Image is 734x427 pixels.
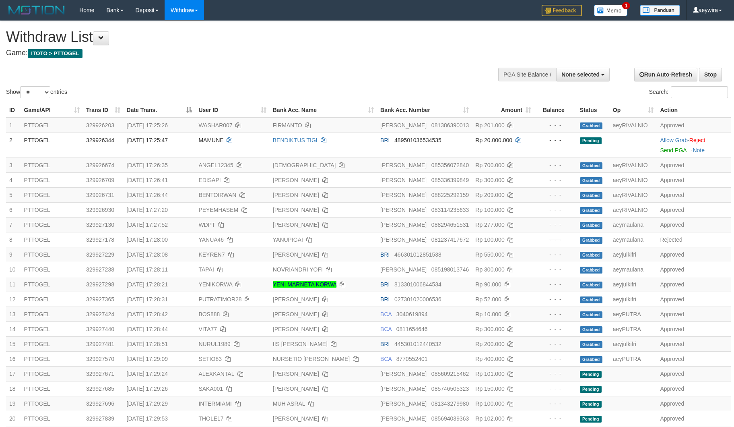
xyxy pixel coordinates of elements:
td: PTTOGEL [21,172,83,187]
td: Approved [657,187,731,202]
span: ITOTO > PTTOGEL [28,49,82,58]
a: NOVRIANDRI YOFI [273,266,323,273]
span: Grabbed [580,296,602,303]
span: Copy 081386390013 to clipboard [431,122,469,129]
span: Rp 90.000 [475,281,501,288]
span: 329927365 [86,296,114,303]
span: Copy 489501036534535 to clipboard [394,137,441,143]
span: 329926203 [86,122,114,129]
span: Grabbed [580,222,602,229]
div: - - - [538,191,573,199]
a: [PERSON_NAME] [273,296,319,303]
span: Copy 027301020006536 to clipboard [394,296,441,303]
td: PTTOGEL [21,202,83,217]
img: MOTION_logo.png [6,4,67,16]
span: 329926731 [86,192,114,198]
td: 11 [6,277,21,292]
span: 329926709 [86,177,114,183]
a: YENI MARNETA KORWA [273,281,336,288]
span: Copy 081237417672 to clipboard [431,236,469,243]
td: Approved [657,172,731,187]
span: [DATE] 17:25:47 [127,137,168,143]
span: Rp 102.000 [475,415,504,422]
td: aeyPUTRA [610,321,657,336]
div: - - - [538,221,573,229]
span: [DATE] 17:28:08 [127,251,168,258]
span: EDISAPI [198,177,221,183]
span: Copy 085694039363 to clipboard [431,415,469,422]
span: Grabbed [580,341,602,348]
span: 329927440 [86,326,114,332]
span: Rp 400.000 [475,356,504,362]
span: BRI [380,251,390,258]
span: Rp 277.000 [475,222,504,228]
span: Copy 0811654646 to clipboard [396,326,428,332]
span: [DATE] 17:26:35 [127,162,168,168]
span: 329927178 [86,236,114,243]
td: aeyjulkifri [610,247,657,262]
span: [DATE] 17:27:52 [127,222,168,228]
td: aeyjulkifri [610,277,657,292]
span: 329927229 [86,251,114,258]
span: [DATE] 17:29:26 [127,386,168,392]
span: 1 [622,2,631,9]
div: - - - [538,176,573,184]
span: BRI [380,341,390,347]
span: [PERSON_NAME] [380,177,427,183]
div: - - - [538,310,573,318]
div: - - - [538,236,573,244]
th: User ID: activate to sort column ascending [195,103,269,118]
td: aeyRIVALNIO [610,202,657,217]
span: TAPAI [198,266,214,273]
span: Pending [580,371,602,378]
td: PTTOGEL [21,366,83,381]
h1: Withdraw List [6,29,481,45]
td: 17 [6,366,21,381]
span: Pending [580,401,602,408]
span: Grabbed [580,207,602,214]
div: PGA Site Balance / [498,68,556,81]
span: [PERSON_NAME] [380,371,427,377]
span: PUTRATIMOR28 [198,296,241,303]
span: ALEXKANTAL [198,371,234,377]
span: Rp 550.000 [475,251,504,258]
div: - - - [538,400,573,408]
span: Rp 101.000 [475,371,504,377]
td: 9 [6,247,21,262]
span: [DATE] 17:28:44 [127,326,168,332]
div: - - - [538,355,573,363]
td: Approved [657,217,731,232]
td: PTTOGEL [21,262,83,277]
td: Approved [657,381,731,396]
span: [PERSON_NAME] [380,222,427,228]
span: Rp 700.000 [475,162,504,168]
td: aeyPUTRA [610,351,657,366]
td: aeyRIVALNIO [610,172,657,187]
span: [PERSON_NAME] [380,400,427,407]
span: Rp 100.000 [475,207,504,213]
span: 329927130 [86,222,114,228]
span: 329927238 [86,266,114,273]
td: 2 [6,133,21,158]
span: [DATE] 17:28:42 [127,311,168,317]
span: INTERMIAMI [198,400,231,407]
td: PTTOGEL [21,247,83,262]
span: Rp 100.000 [475,236,504,243]
a: MUH ASRAL [273,400,305,407]
span: [PERSON_NAME] [380,236,427,243]
td: 16 [6,351,21,366]
a: IIS [PERSON_NAME] [273,341,328,347]
span: KEYREN7 [198,251,225,258]
span: YANUA46 [198,236,224,243]
span: SETIO83 [198,356,222,362]
td: 3 [6,158,21,172]
a: [PERSON_NAME] [273,207,319,213]
td: Approved [657,321,731,336]
span: 329927839 [86,415,114,422]
td: aeymaulana [610,262,657,277]
td: PTTOGEL [21,292,83,307]
h4: Game: [6,49,481,57]
span: [DATE] 17:28:31 [127,296,168,303]
label: Show entries [6,86,67,98]
span: Pending [580,386,602,393]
